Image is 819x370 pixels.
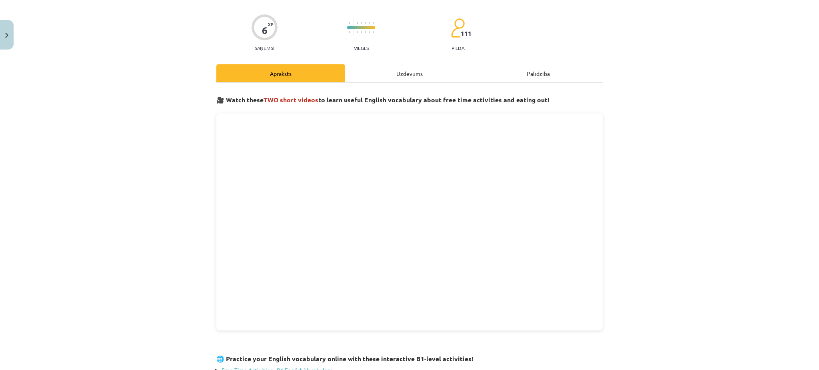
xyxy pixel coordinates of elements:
[361,22,362,24] img: icon-short-line-57e1e144782c952c97e751825c79c345078a6d821885a25fce030b3d8c18986b.svg
[361,31,362,33] img: icon-short-line-57e1e144782c952c97e751825c79c345078a6d821885a25fce030b3d8c18986b.svg
[345,64,474,82] div: Uzdevums
[353,20,354,36] img: icon-long-line-d9ea69661e0d244f92f715978eff75569469978d946b2353a9bb055b3ed8787d.svg
[451,45,464,51] p: pilda
[354,45,369,51] p: Viegls
[474,64,603,82] div: Palīdzība
[461,30,471,37] span: 111
[264,95,318,104] span: TWO short videos
[268,22,273,26] span: XP
[5,33,8,38] img: icon-close-lesson-0947bae3869378f0d4975bcd49f059093ad1ed9edebbc8119c70593378902aed.svg
[451,18,465,38] img: students-c634bb4e5e11cddfef0936a35e636f08e4e9abd3cc4e673bd6f9a4125e45ecb1.svg
[357,22,358,24] img: icon-short-line-57e1e144782c952c97e751825c79c345078a6d821885a25fce030b3d8c18986b.svg
[216,95,549,104] strong: 🎥 Watch these to learn useful English vocabulary about free time activities and eating out!
[357,31,358,33] img: icon-short-line-57e1e144782c952c97e751825c79c345078a6d821885a25fce030b3d8c18986b.svg
[262,25,268,36] div: 6
[349,31,350,33] img: icon-short-line-57e1e144782c952c97e751825c79c345078a6d821885a25fce030b3d8c18986b.svg
[252,45,278,51] p: Saņemsi
[349,22,350,24] img: icon-short-line-57e1e144782c952c97e751825c79c345078a6d821885a25fce030b3d8c18986b.svg
[216,354,473,363] strong: 🌐 Practice your English vocabulary online with these interactive B1-level activities!
[216,64,345,82] div: Apraksts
